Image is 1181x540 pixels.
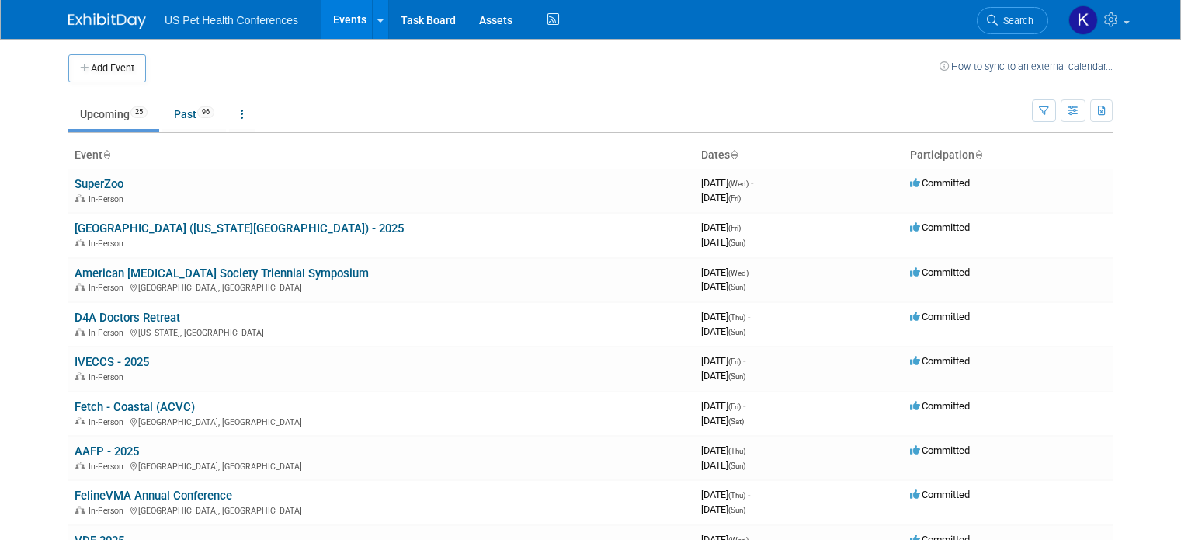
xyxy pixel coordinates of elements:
a: D4A Doctors Retreat [75,311,180,325]
span: Search [998,15,1033,26]
span: (Sat) [728,417,744,426]
img: ExhibitDay [68,13,146,29]
a: IVECCS - 2025 [75,355,149,369]
div: [GEOGRAPHIC_DATA], [GEOGRAPHIC_DATA] [75,503,689,516]
a: How to sync to an external calendar... [940,61,1113,72]
span: (Fri) [728,402,741,411]
span: (Thu) [728,447,745,455]
span: In-Person [89,328,128,338]
img: Kyle Miguel [1068,5,1098,35]
span: - [743,355,745,367]
span: (Wed) [728,179,749,188]
th: Dates [695,142,904,169]
span: - [748,444,750,456]
span: [DATE] [701,192,741,204]
a: FelineVMA Annual Conference [75,489,232,503]
div: [GEOGRAPHIC_DATA], [GEOGRAPHIC_DATA] [75,459,689,472]
span: (Fri) [728,194,741,203]
span: Committed [910,267,970,278]
span: (Fri) [728,357,741,366]
img: In-Person Event [75,194,85,202]
span: [DATE] [701,459,745,471]
span: Committed [910,355,970,367]
span: [DATE] [701,400,745,412]
a: Past96 [162,99,226,129]
span: [DATE] [701,311,750,322]
span: [DATE] [701,326,745,337]
span: [DATE] [701,503,745,515]
span: [DATE] [701,415,744,427]
img: In-Person Event [75,506,85,514]
span: (Thu) [728,491,745,500]
span: - [751,267,753,278]
span: In-Person [89,283,128,293]
div: [US_STATE], [GEOGRAPHIC_DATA] [75,326,689,338]
div: [GEOGRAPHIC_DATA], [GEOGRAPHIC_DATA] [75,415,689,427]
span: 25 [130,106,148,118]
th: Event [68,142,695,169]
span: In-Person [89,372,128,382]
a: SuperZoo [75,177,123,191]
img: In-Person Event [75,328,85,336]
a: AAFP - 2025 [75,444,139,458]
span: [DATE] [701,489,750,500]
span: [DATE] [701,267,753,278]
span: - [751,177,753,189]
span: In-Person [89,462,128,472]
span: (Sun) [728,283,745,291]
a: [GEOGRAPHIC_DATA] ([US_STATE][GEOGRAPHIC_DATA]) - 2025 [75,221,404,235]
span: [DATE] [701,444,750,456]
span: Committed [910,311,970,322]
span: Committed [910,489,970,500]
span: 96 [197,106,214,118]
span: - [748,489,750,500]
span: Committed [910,221,970,233]
span: Committed [910,444,970,456]
a: Search [977,7,1048,34]
span: - [743,400,745,412]
span: [DATE] [701,177,753,189]
span: - [743,221,745,233]
a: Sort by Start Date [730,148,738,161]
img: In-Person Event [75,417,85,425]
span: In-Person [89,417,128,427]
span: (Wed) [728,269,749,277]
span: (Sun) [728,328,745,336]
a: Sort by Participation Type [974,148,982,161]
span: (Sun) [728,372,745,381]
span: (Thu) [728,313,745,322]
a: Upcoming25 [68,99,159,129]
span: Committed [910,177,970,189]
div: [GEOGRAPHIC_DATA], [GEOGRAPHIC_DATA] [75,280,689,293]
th: Participation [904,142,1113,169]
span: [DATE] [701,280,745,292]
span: (Sun) [728,462,745,470]
span: (Fri) [728,224,741,232]
span: US Pet Health Conferences [165,14,298,26]
a: Sort by Event Name [102,148,110,161]
span: [DATE] [701,236,745,248]
img: In-Person Event [75,372,85,380]
span: [DATE] [701,221,745,233]
span: Committed [910,400,970,412]
img: In-Person Event [75,283,85,291]
img: In-Person Event [75,462,85,469]
span: (Sun) [728,506,745,514]
span: In-Person [89,506,128,516]
img: In-Person Event [75,239,85,246]
button: Add Event [68,54,146,82]
span: (Sun) [728,239,745,247]
a: Fetch - Coastal (ACVC) [75,400,195,414]
span: - [748,311,750,322]
a: American [MEDICAL_DATA] Society Triennial Symposium [75,267,369,280]
span: [DATE] [701,370,745,381]
span: In-Person [89,239,128,249]
span: In-Person [89,194,128,204]
span: [DATE] [701,355,745,367]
